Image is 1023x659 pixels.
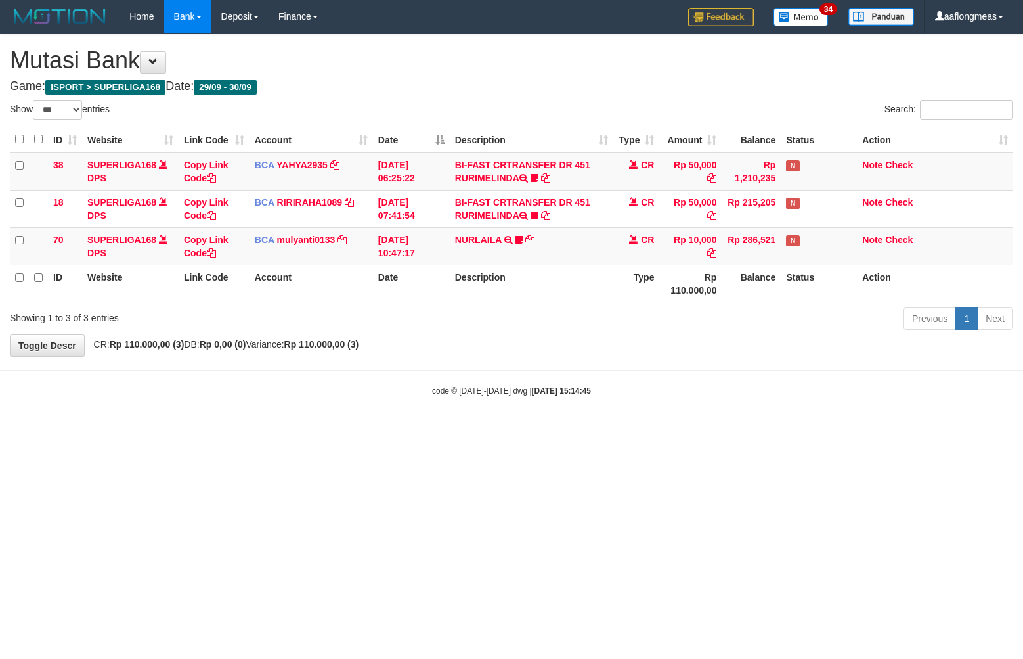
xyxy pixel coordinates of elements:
span: Has Note [786,198,799,209]
th: Description: activate to sort column ascending [450,127,614,152]
th: ID: activate to sort column ascending [48,127,82,152]
td: [DATE] 06:25:22 [373,152,450,191]
span: 18 [53,197,64,208]
th: Date [373,265,450,302]
span: BCA [255,160,274,170]
th: Type: activate to sort column ascending [613,127,659,152]
th: Action: activate to sort column ascending [857,127,1013,152]
a: SUPERLIGA168 [87,197,156,208]
a: Copy Link Code [184,160,229,183]
th: Amount: activate to sort column ascending [659,127,722,152]
h4: Game: Date: [10,80,1013,93]
span: CR [641,160,654,170]
th: Account [250,265,373,302]
img: panduan.png [848,8,914,26]
span: BCA [255,235,274,245]
th: Account: activate to sort column ascending [250,127,373,152]
a: mulyanti0133 [277,235,336,245]
input: Search: [920,100,1013,120]
span: CR [641,197,654,208]
a: Next [977,307,1013,330]
th: Description [450,265,614,302]
img: MOTION_logo.png [10,7,110,26]
td: [DATE] 07:41:54 [373,190,450,227]
th: Type [613,265,659,302]
td: DPS [82,152,179,191]
td: Rp 215,205 [722,190,781,227]
strong: Rp 110.000,00 (3) [284,339,359,350]
th: Balance [722,265,781,302]
a: Note [862,235,882,245]
strong: Rp 110.000,00 (3) [110,339,185,350]
th: Rp 110.000,00 [659,265,722,302]
td: BI-FAST CRTRANSFER DR 451 RURIMELINDA [450,152,614,191]
a: Toggle Descr [10,334,85,357]
a: Copy RIRIRAHA1089 to clipboard [345,197,354,208]
a: Copy YAHYA2935 to clipboard [330,160,339,170]
span: 38 [53,160,64,170]
span: Has Note [786,235,799,246]
td: Rp 1,210,235 [722,152,781,191]
a: Check [885,160,913,170]
img: Feedback.jpg [688,8,754,26]
th: Status [781,265,857,302]
td: [DATE] 10:47:17 [373,227,450,265]
a: Note [862,160,882,170]
a: Copy BI-FAST CRTRANSFER DR 451 RURIMELINDA to clipboard [541,173,550,183]
td: DPS [82,227,179,265]
label: Search: [884,100,1013,120]
small: code © [DATE]-[DATE] dwg | [432,386,591,396]
strong: Rp 0,00 (0) [200,339,246,350]
a: RIRIRAHA1089 [277,197,343,208]
div: Showing 1 to 3 of 3 entries [10,306,416,325]
th: ID [48,265,82,302]
a: Copy Rp 50,000 to clipboard [707,210,716,221]
th: Website [82,265,179,302]
img: Button%20Memo.svg [773,8,829,26]
span: 34 [819,3,837,15]
th: Action [857,265,1013,302]
td: BI-FAST CRTRANSFER DR 451 RURIMELINDA [450,190,614,227]
span: BCA [255,197,274,208]
a: SUPERLIGA168 [87,235,156,245]
th: Date: activate to sort column descending [373,127,450,152]
span: CR: DB: Variance: [87,339,359,350]
a: Check [885,235,913,245]
a: Copy Link Code [184,235,229,258]
select: Showentries [33,100,82,120]
span: 70 [53,235,64,245]
th: Status [781,127,857,152]
a: YAHYA2935 [276,160,328,170]
th: Website: activate to sort column ascending [82,127,179,152]
th: Balance [722,127,781,152]
label: Show entries [10,100,110,120]
a: Copy Link Code [184,197,229,221]
strong: [DATE] 15:14:45 [532,386,591,396]
h1: Mutasi Bank [10,47,1013,74]
a: Previous [903,307,956,330]
td: Rp 50,000 [659,190,722,227]
td: Rp 10,000 [659,227,722,265]
a: Copy mulyanti0133 to clipboard [337,235,347,245]
span: 29/09 - 30/09 [194,80,257,95]
th: Link Code [179,265,250,302]
a: Copy NURLAILA to clipboard [525,235,534,245]
td: DPS [82,190,179,227]
a: 1 [955,307,978,330]
a: Copy BI-FAST CRTRANSFER DR 451 RURIMELINDA to clipboard [541,210,550,221]
a: SUPERLIGA168 [87,160,156,170]
span: ISPORT > SUPERLIGA168 [45,80,165,95]
a: Copy Rp 50,000 to clipboard [707,173,716,183]
td: Rp 286,521 [722,227,781,265]
a: Check [885,197,913,208]
th: Link Code: activate to sort column ascending [179,127,250,152]
a: NURLAILA [455,235,502,245]
span: CR [641,235,654,245]
span: Has Note [786,160,799,171]
td: Rp 50,000 [659,152,722,191]
a: Note [862,197,882,208]
a: Copy Rp 10,000 to clipboard [707,248,716,258]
